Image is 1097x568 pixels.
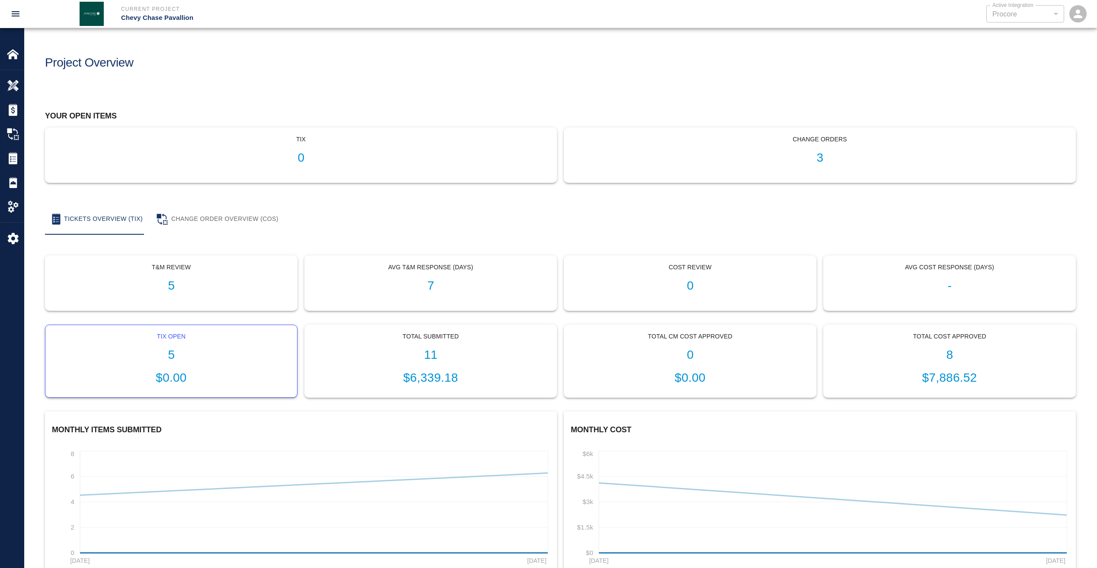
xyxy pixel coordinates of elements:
tspan: $3k [582,498,593,505]
p: Total CM Cost Approved [571,332,809,341]
h1: 7 [312,279,550,293]
tspan: [DATE] [527,557,547,564]
div: Procore [992,9,1058,19]
p: Current Project [121,5,595,13]
tspan: 2 [71,523,75,531]
p: $0.00 [571,369,809,387]
p: $7,886.52 [831,369,1068,387]
p: Chevy Chase Pavallion [121,13,595,23]
tspan: 6 [71,472,75,480]
iframe: Chat Widget [1054,527,1097,568]
p: Total Cost Approved [831,332,1068,341]
p: Avg T&M Response (Days) [312,263,550,272]
p: Avg Cost Response (Days) [831,263,1068,272]
tspan: $0 [586,549,593,556]
h1: - [831,279,1068,293]
tspan: 0 [71,549,75,556]
p: Change Orders [571,135,1068,144]
p: $6,339.18 [312,369,550,387]
img: Janeiro Inc [80,2,104,26]
h1: 11 [312,348,550,362]
h2: Your open items [45,112,1076,121]
tspan: [DATE] [70,557,90,564]
tspan: [DATE] [1046,557,1065,564]
p: tix [52,135,550,144]
label: Active Integration [992,1,1033,9]
h1: Project Overview [45,56,134,70]
h1: 0 [571,348,809,362]
h2: Monthly Items Submitted [52,425,550,435]
tspan: 8 [71,450,75,457]
tspan: $6k [582,450,593,457]
h1: 0 [52,151,550,165]
p: $0.00 [52,369,290,387]
h1: 5 [52,279,290,293]
button: open drawer [5,3,26,24]
p: T&M Review [52,263,290,272]
h1: 3 [571,151,1068,165]
h1: 8 [831,348,1068,362]
h1: 0 [571,279,809,293]
h1: 5 [52,348,290,362]
p: Cost Review [571,263,809,272]
p: Tix Open [52,332,290,341]
tspan: $4.5k [577,472,594,480]
tspan: $1.5k [577,523,594,531]
h2: Monthly Cost [571,425,1069,435]
button: Change Order Overview (COS) [150,204,285,235]
button: Tickets Overview (TIX) [45,204,150,235]
tspan: 4 [71,498,75,505]
tspan: [DATE] [589,557,609,564]
p: Total Submitted [312,332,550,341]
